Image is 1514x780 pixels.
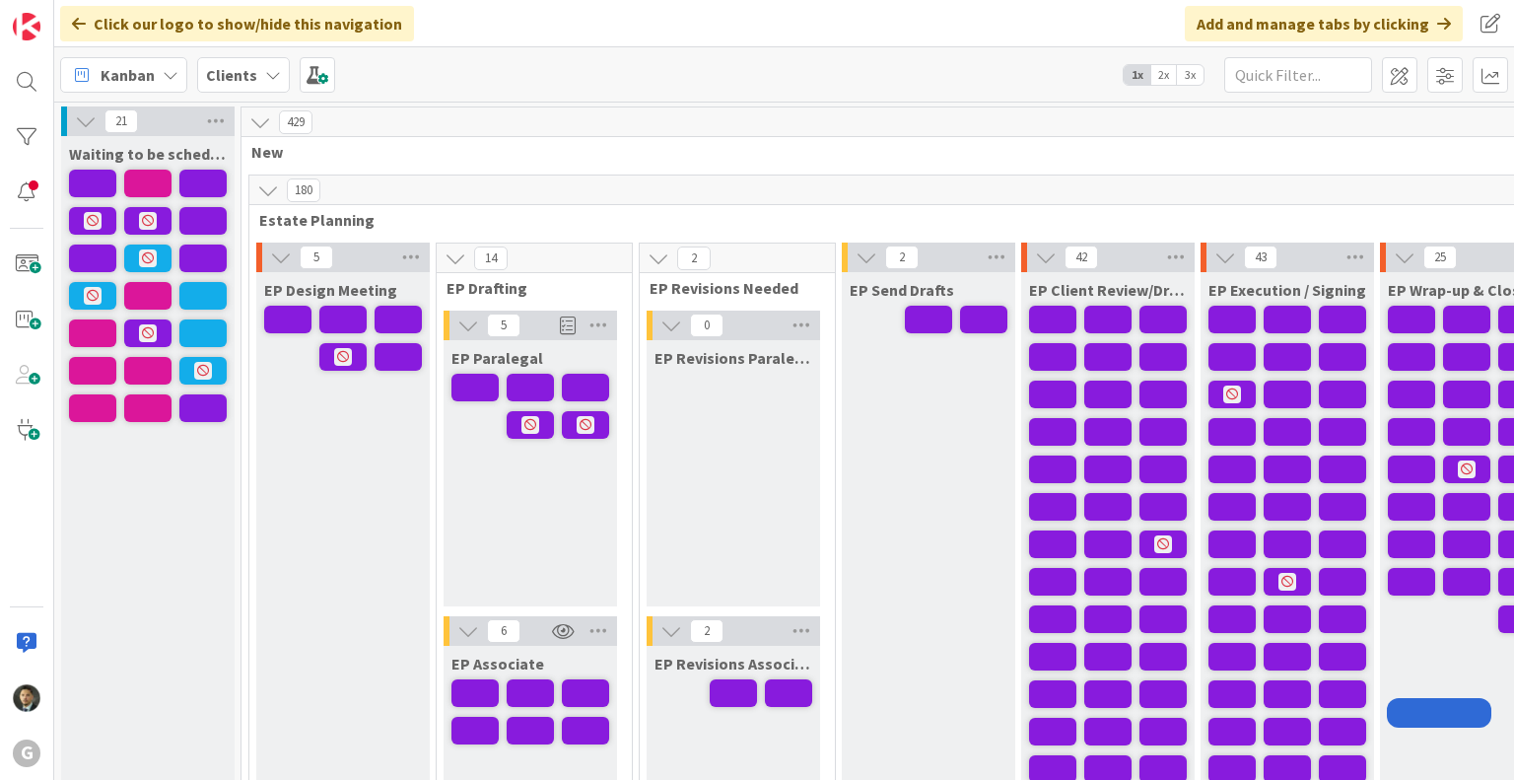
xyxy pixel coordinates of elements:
[654,654,812,674] span: EP Revisions Associate
[885,246,919,269] span: 2
[677,247,711,270] span: 2
[1065,246,1098,269] span: 42
[1208,280,1366,300] span: EP Execution / Signing
[451,348,543,368] span: EP Paralegal
[1244,246,1277,269] span: 43
[13,13,40,40] img: Visit kanbanzone.com
[101,63,155,87] span: Kanban
[690,314,723,337] span: 0
[474,247,508,270] span: 14
[206,65,257,85] b: Clients
[650,278,810,298] span: EP Revisions Needed
[1150,65,1177,85] span: 2x
[1029,280,1187,300] span: EP Client Review/Draft Review Meeting
[451,654,544,674] span: EP Associate
[287,178,320,202] span: 180
[850,280,954,300] span: EP Send Drafts
[60,6,414,41] div: Click our logo to show/hide this navigation
[264,280,397,300] span: EP Design Meeting
[690,619,723,643] span: 2
[1124,65,1150,85] span: 1x
[487,619,520,643] span: 6
[1423,246,1457,269] span: 25
[69,144,227,164] span: Waiting to be scheduled
[104,109,138,133] span: 21
[13,740,40,767] div: G
[13,684,40,712] img: CG
[487,314,520,337] span: 5
[1224,57,1372,93] input: Quick Filter...
[447,278,607,298] span: EP Drafting
[300,246,333,269] span: 5
[654,348,812,368] span: EP Revisions Paralegal
[1177,65,1204,85] span: 3x
[1185,6,1463,41] div: Add and manage tabs by clicking
[279,110,312,134] span: 429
